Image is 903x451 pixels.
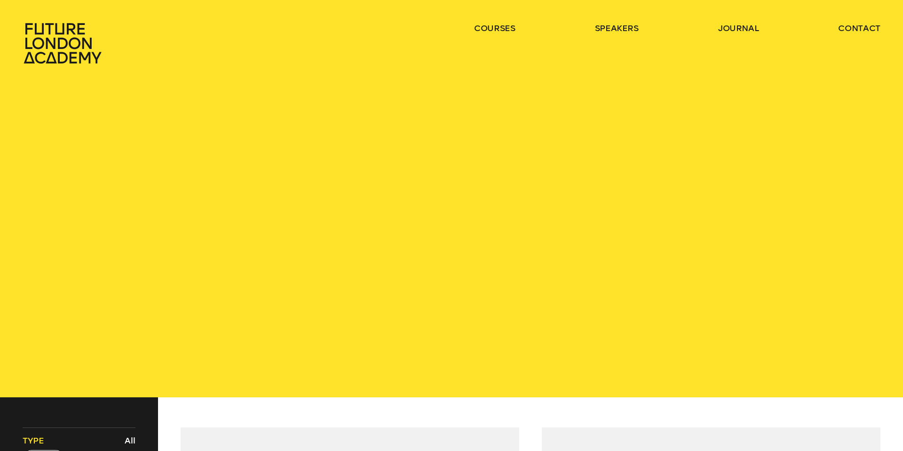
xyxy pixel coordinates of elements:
span: Type [23,435,44,446]
a: journal [718,23,759,34]
a: courses [474,23,515,34]
button: All [122,433,138,449]
a: speakers [595,23,639,34]
a: contact [838,23,880,34]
